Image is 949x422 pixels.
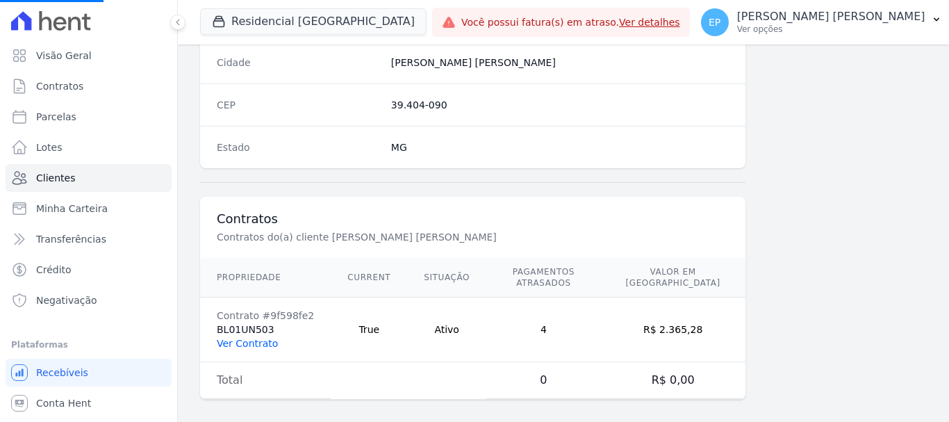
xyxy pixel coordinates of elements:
[36,49,92,63] span: Visão Geral
[36,140,63,154] span: Lotes
[6,133,172,161] a: Lotes
[217,98,380,112] dt: CEP
[11,336,166,353] div: Plataformas
[6,389,172,417] a: Conta Hent
[217,309,314,323] div: Contrato #9f598fe2
[217,56,380,70] dt: Cidade
[36,110,76,124] span: Parcelas
[407,258,486,298] th: Situação
[601,258,745,298] th: Valor em [GEOGRAPHIC_DATA]
[200,8,427,35] button: Residencial [GEOGRAPHIC_DATA]
[217,211,729,227] h3: Contratos
[6,359,172,387] a: Recebíveis
[6,256,172,284] a: Crédito
[6,42,172,70] a: Visão Geral
[200,258,331,298] th: Propriedade
[6,103,172,131] a: Parcelas
[486,258,601,298] th: Pagamentos Atrasados
[391,140,729,154] dd: MG
[619,17,680,28] a: Ver detalhes
[6,225,172,253] a: Transferências
[36,366,88,380] span: Recebíveis
[36,293,97,307] span: Negativação
[36,263,72,277] span: Crédito
[601,298,745,362] td: R$ 2.365,28
[737,10,925,24] p: [PERSON_NAME] [PERSON_NAME]
[36,171,75,185] span: Clientes
[6,195,172,222] a: Minha Carteira
[486,362,601,399] td: 0
[737,24,925,35] p: Ver opções
[6,72,172,100] a: Contratos
[709,17,720,27] span: EP
[391,98,729,112] dd: 39.404-090
[391,56,729,70] dd: [PERSON_NAME] [PERSON_NAME]
[36,396,91,410] span: Conta Hent
[601,362,745,399] td: R$ 0,00
[486,298,601,362] td: 4
[331,298,407,362] td: True
[6,286,172,314] a: Negativação
[217,230,684,244] p: Contratos do(a) cliente [PERSON_NAME] [PERSON_NAME]
[217,140,380,154] dt: Estado
[407,298,486,362] td: Ativo
[6,164,172,192] a: Clientes
[461,15,680,30] span: Você possui fatura(s) em atraso.
[200,298,331,362] td: BL01UN503
[331,258,407,298] th: Current
[36,232,106,246] span: Transferências
[200,362,331,399] td: Total
[36,202,108,216] span: Minha Carteira
[36,79,83,93] span: Contratos
[217,338,278,349] a: Ver Contrato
